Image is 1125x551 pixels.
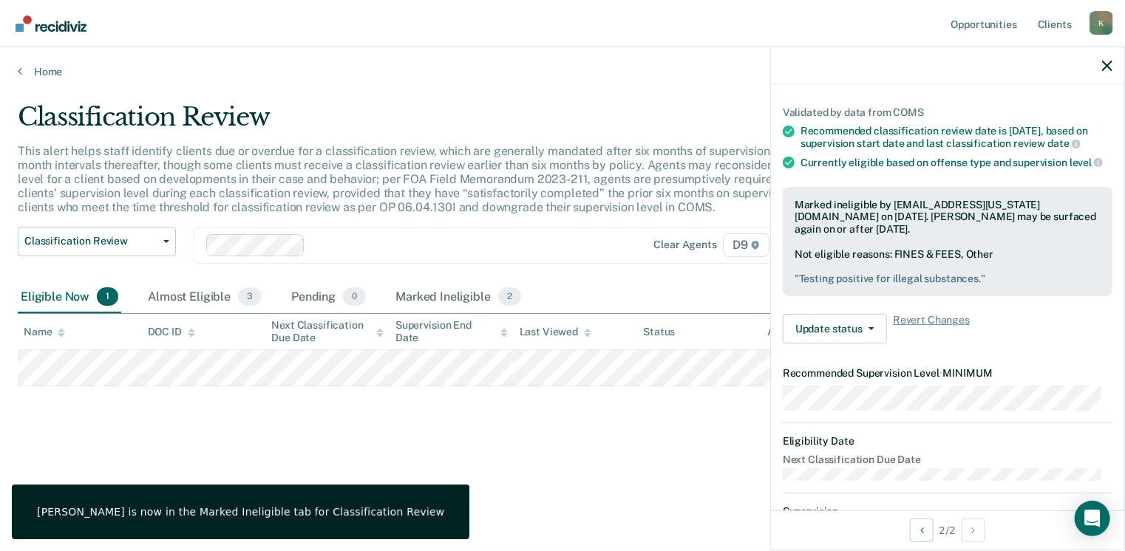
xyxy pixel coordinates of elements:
button: Update status [783,314,887,343]
button: Next Opportunity [962,519,985,542]
div: Clear agents [654,239,717,251]
dt: Next Classification Due Date [783,454,1112,466]
div: Pending [288,281,369,314]
div: Next Classification Due Date [271,319,384,344]
div: Marked ineligible by [EMAIL_ADDRESS][US_STATE][DOMAIN_NAME] on [DATE]. [PERSON_NAME] may be surfa... [795,199,1101,236]
span: level [1070,157,1103,168]
dt: Eligibility Date [783,435,1112,448]
span: 2 [498,287,521,307]
div: Currently eligible based on offense type and supervision [801,156,1112,169]
div: DOC ID [148,326,195,338]
a: Home [18,65,1107,78]
span: 3 [238,287,262,307]
button: Profile dropdown button [1090,11,1113,35]
div: Eligible Now [18,281,121,314]
div: Status [643,326,675,338]
div: 2 / 2 [771,510,1124,550]
span: Revert Changes [893,314,970,343]
div: Last Viewed [520,326,591,338]
div: Open Intercom Messenger [1075,501,1110,536]
div: Assigned to [767,326,837,338]
span: Classification Review [783,69,898,84]
img: Recidiviz [16,16,86,32]
span: 1 [97,287,118,307]
div: Supervision End Date [395,319,508,344]
dt: Supervision [783,505,1112,518]
div: Not eligible reasons: FINES & FEES, Other [795,248,1101,285]
span: Classification Review [24,235,157,247]
span: 0 [343,287,366,307]
div: Classification Review [18,102,862,144]
div: Marked Ineligible [392,281,524,314]
span: date [1047,137,1080,149]
div: Validated by data from COMS [783,106,1112,119]
div: [PERSON_NAME] is now in the Marked Ineligible tab for Classification Review [37,505,444,519]
button: Previous Opportunity [910,519,934,542]
dt: Recommended Supervision Level MINIMUM [783,367,1112,380]
div: Almost Eligible [145,281,265,314]
span: D9 [723,233,769,257]
div: Recommended classification review date is [DATE], based on supervision start date and last classi... [801,125,1112,150]
span: • [939,367,943,379]
pre: " Testing positive for illegal substances. " [795,273,1101,285]
div: Name [24,326,65,338]
div: K [1090,11,1113,35]
p: This alert helps staff identify clients due or overdue for a classification review, which are gen... [18,144,857,215]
